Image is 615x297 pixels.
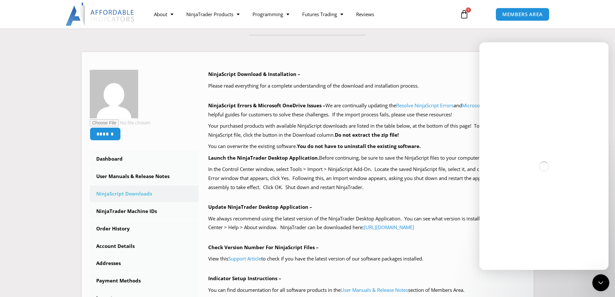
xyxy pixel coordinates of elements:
[450,5,478,24] a: 1
[208,101,526,119] p: We are continually updating the and pages as helpful guides for customers to solve these challeng...
[208,204,312,210] b: Update NinjaTrader Desktop Application –
[592,274,610,292] iframe: Intercom live chat
[466,7,471,13] span: 1
[208,275,281,281] b: Indicator Setup Instructions –
[335,132,399,138] b: Do not extract the zip file!
[396,102,454,109] a: Resolve NinjaScript Errors
[208,142,526,151] p: You can overwrite the existing software.
[208,214,526,232] p: We always recommend using the latest version of the NinjaTrader Desktop Application. You can see ...
[228,255,261,262] a: Support Article
[208,122,526,140] p: Your purchased products with available NinjaScript downloads are listed in the table below, at th...
[90,168,199,185] a: User Manuals & Release Notes
[148,7,452,22] nav: Menu
[496,8,549,21] a: MEMBERS AREA
[208,244,319,250] b: Check Version Number For NinjaScript Files –
[208,154,319,161] b: Launch the NinjaTrader Desktop Application.
[180,7,246,22] a: NinjaTrader Products
[208,254,526,263] p: View this to check if you have the latest version of our software packages installed.
[297,143,421,149] b: You do not have to uninstall the existing software.
[364,224,414,230] a: [URL][DOMAIN_NAME]
[208,102,325,109] b: NinjaScript Errors & Microsoft OneDrive Issues –
[208,81,526,90] p: Please read everything for a complete understanding of the download and installation process.
[246,7,296,22] a: Programming
[208,286,526,295] p: You can find documentation for all software products in the section of Members Area.
[208,71,300,77] b: NinjaScript Download & Installation –
[90,203,199,220] a: NinjaTrader Machine IDs
[90,255,199,272] a: Addresses
[479,42,609,270] iframe: Intercom live chat
[208,165,526,192] p: In the Control Center window, select Tools > Import > NinjaScript Add-On. Locate the saved NinjaS...
[208,154,526,163] p: Before continuing, be sure to save the NinjaScript files to your computer.
[90,186,199,202] a: NinjaScript Downloads
[341,287,408,293] a: User Manuals & Release Notes
[90,220,199,237] a: Order History
[66,3,135,26] img: LogoAI | Affordable Indicators – NinjaTrader
[90,238,199,255] a: Account Details
[90,70,138,118] img: ac22d8a7fa33df383588d01ba127d4c921fe912fcd8619a79c572ac0802ac1e3
[502,12,543,17] span: MEMBERS AREA
[296,7,350,22] a: Futures Trading
[462,102,506,109] a: Microsoft OneDrive
[148,7,180,22] a: About
[90,151,199,167] a: Dashboard
[90,272,199,289] a: Payment Methods
[350,7,381,22] a: Reviews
